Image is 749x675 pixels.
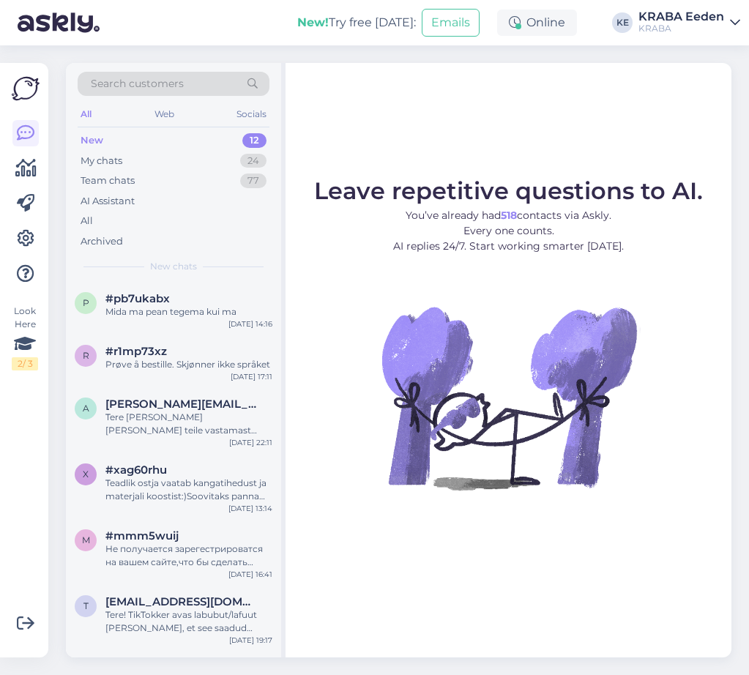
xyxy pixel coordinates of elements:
div: [DATE] 14:16 [228,318,272,329]
div: Web [152,105,177,124]
div: Tere [PERSON_NAME] [PERSON_NAME] teile vastamast [GEOGRAPHIC_DATA] sepa turu noored müüjannad ma ... [105,411,272,437]
button: Emails [422,9,480,37]
span: allan.matt19@gmail.com [105,398,258,411]
div: Team chats [81,174,135,188]
div: Socials [234,105,269,124]
div: [DATE] 17:11 [231,371,272,382]
b: New! [297,15,329,29]
span: t [83,600,89,611]
span: a [83,403,89,414]
span: #r1mp73xz [105,345,167,358]
span: New chats [150,260,197,273]
div: 77 [240,174,267,188]
img: No Chat active [377,266,641,529]
div: New [81,133,103,148]
span: p [83,297,89,308]
span: thomaskristenk@gmail.com [105,595,258,608]
div: Prøve å bestille. Skjønner ikke språket [105,358,272,371]
div: [DATE] 13:14 [228,503,272,514]
div: KRABA Eeden [638,11,724,23]
div: Mida ma pean tegema kui ma [105,305,272,318]
span: #xag60rhu [105,463,167,477]
span: #pb7ukabx [105,292,170,305]
div: Не получается зарегестрироватся на вашем сайте,что бы сделать заказ [105,542,272,569]
div: 2 / 3 [12,357,38,370]
span: m [82,534,90,545]
span: Search customers [91,76,184,92]
div: All [81,214,93,228]
a: KRABA EedenKRABA [638,11,740,34]
div: [DATE] 19:17 [229,635,272,646]
div: Tere! TikTokker avas labubut/lafuut [PERSON_NAME], et see saadud Krabast. Kas võimalik ka see e-p... [105,608,272,635]
span: r [83,350,89,361]
div: Try free [DATE]: [297,14,416,31]
span: x [83,469,89,480]
span: Leave repetitive questions to AI. [314,176,703,205]
div: Archived [81,234,123,249]
div: 24 [240,154,267,168]
div: KRABA [638,23,724,34]
div: [DATE] 22:11 [229,437,272,448]
div: Teadlik ostja vaatab kangatihedust ja materjali koostist:)Soovitaks panna täpsemat infot kodulehe... [105,477,272,503]
div: KE [612,12,633,33]
div: My chats [81,154,122,168]
span: #mmm5wuij [105,529,179,542]
div: Look Here [12,305,38,370]
div: All [78,105,94,124]
div: 12 [242,133,267,148]
b: 518 [501,209,517,222]
p: You’ve already had contacts via Askly. Every one counts. AI replies 24/7. Start working smarter [... [314,208,703,254]
div: Online [497,10,577,36]
div: AI Assistant [81,194,135,209]
img: Askly Logo [12,75,40,102]
div: [DATE] 16:41 [228,569,272,580]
